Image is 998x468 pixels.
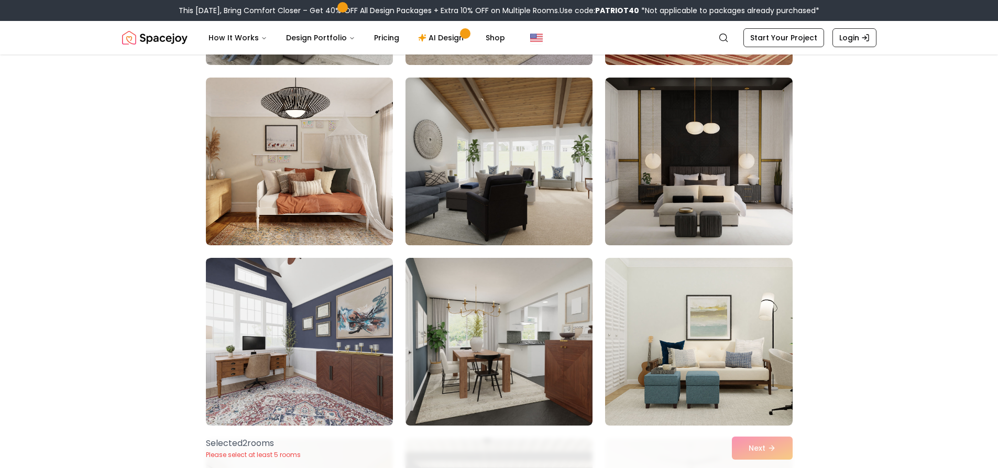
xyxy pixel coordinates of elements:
[401,73,597,249] img: Room room-14
[200,27,513,48] nav: Main
[122,27,188,48] a: Spacejoy
[743,28,824,47] a: Start Your Project
[179,5,819,16] div: This [DATE], Bring Comfort Closer – Get 40% OFF All Design Packages + Extra 10% OFF on Multiple R...
[477,27,513,48] a: Shop
[605,258,792,426] img: Room room-18
[639,5,819,16] span: *Not applicable to packages already purchased*
[410,27,475,48] a: AI Design
[206,451,301,459] p: Please select at least 5 rooms
[206,78,393,245] img: Room room-13
[206,437,301,450] p: Selected 2 room s
[605,78,792,245] img: Room room-15
[560,5,639,16] span: Use code:
[595,5,639,16] b: PATRIOT40
[366,27,408,48] a: Pricing
[832,28,876,47] a: Login
[206,258,393,426] img: Room room-16
[405,258,593,426] img: Room room-17
[530,31,543,44] img: United States
[122,21,876,55] nav: Global
[278,27,364,48] button: Design Portfolio
[200,27,276,48] button: How It Works
[122,27,188,48] img: Spacejoy Logo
